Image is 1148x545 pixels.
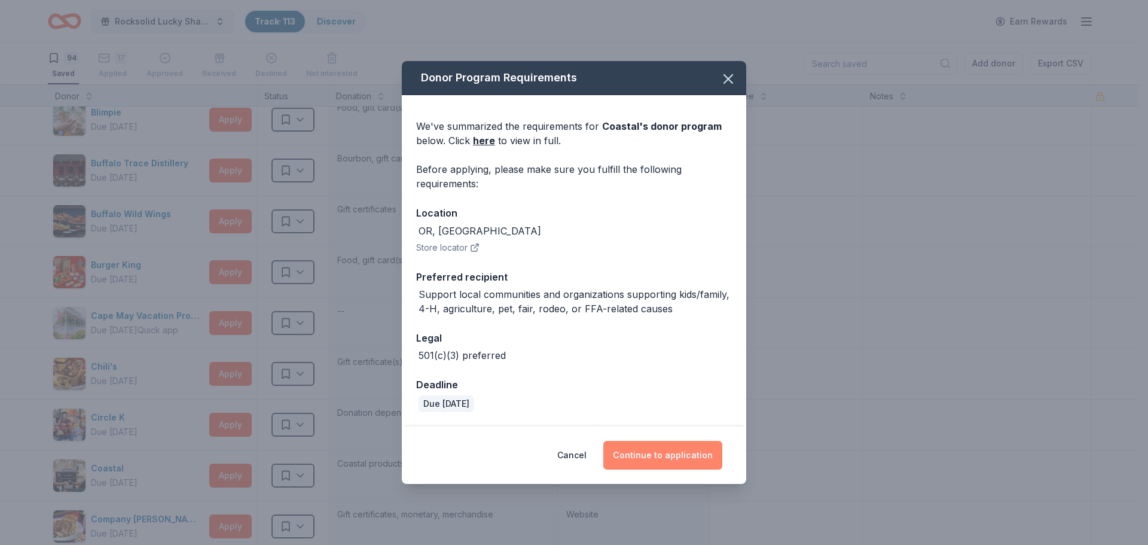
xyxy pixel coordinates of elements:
[603,441,722,470] button: Continue to application
[419,348,506,363] div: 501(c)(3) preferred
[419,224,541,238] div: OR, [GEOGRAPHIC_DATA]
[416,269,732,285] div: Preferred recipient
[602,120,722,132] span: Coastal 's donor program
[416,205,732,221] div: Location
[419,395,474,412] div: Due [DATE]
[402,61,746,95] div: Donor Program Requirements
[416,330,732,346] div: Legal
[416,240,480,255] button: Store locator
[416,119,732,148] div: We've summarized the requirements for below. Click to view in full.
[419,287,732,316] div: Support local communities and organizations supporting kids/family, 4-H, agriculture, pet, fair, ...
[416,162,732,191] div: Before applying, please make sure you fulfill the following requirements:
[416,377,732,392] div: Deadline
[473,133,495,148] a: here
[557,441,587,470] button: Cancel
